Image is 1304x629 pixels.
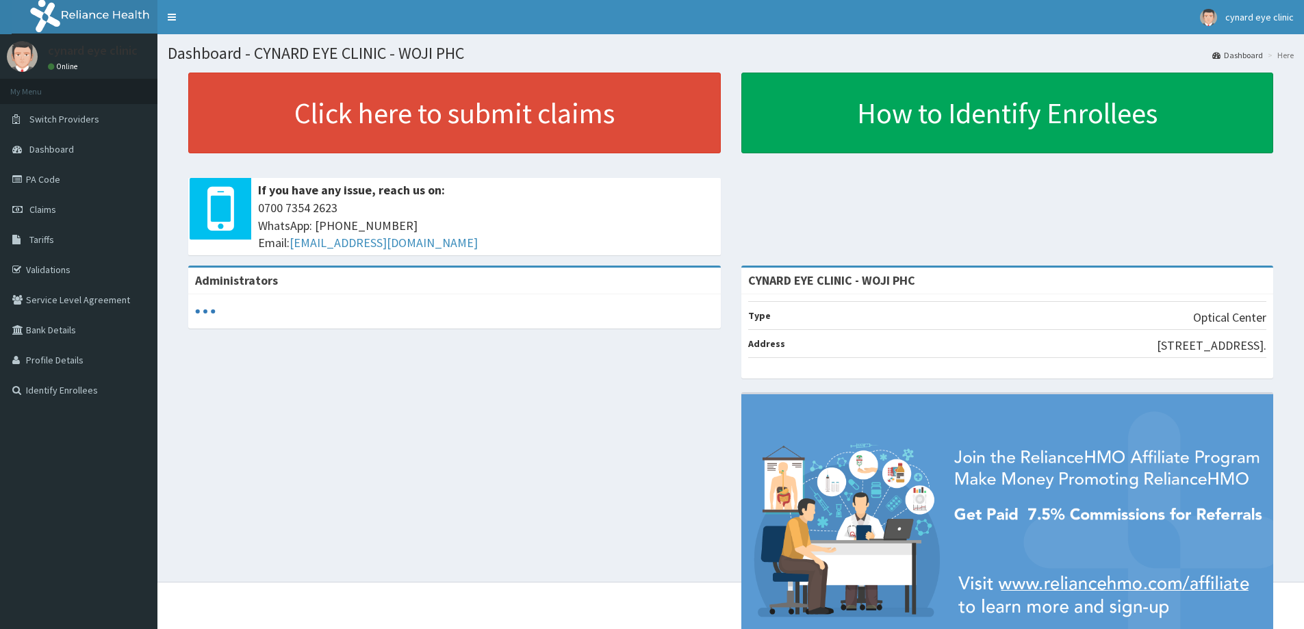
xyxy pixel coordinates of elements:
[195,272,278,288] b: Administrators
[168,44,1294,62] h1: Dashboard - CYNARD EYE CLINIC - WOJI PHC
[748,309,771,322] b: Type
[748,337,785,350] b: Address
[290,235,478,251] a: [EMAIL_ADDRESS][DOMAIN_NAME]
[1157,337,1266,355] p: [STREET_ADDRESS].
[1225,11,1294,23] span: cynard eye clinic
[29,143,74,155] span: Dashboard
[29,233,54,246] span: Tariffs
[258,199,714,252] span: 0700 7354 2623 WhatsApp: [PHONE_NUMBER] Email:
[258,182,445,198] b: If you have any issue, reach us on:
[748,272,915,288] strong: CYNARD EYE CLINIC - WOJI PHC
[48,62,81,71] a: Online
[741,73,1274,153] a: How to Identify Enrollees
[29,113,99,125] span: Switch Providers
[1200,9,1217,26] img: User Image
[188,73,721,153] a: Click here to submit claims
[7,41,38,72] img: User Image
[195,301,216,322] svg: audio-loading
[1193,309,1266,326] p: Optical Center
[1264,49,1294,61] li: Here
[29,203,56,216] span: Claims
[1212,49,1263,61] a: Dashboard
[48,44,138,57] p: cynard eye clinic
